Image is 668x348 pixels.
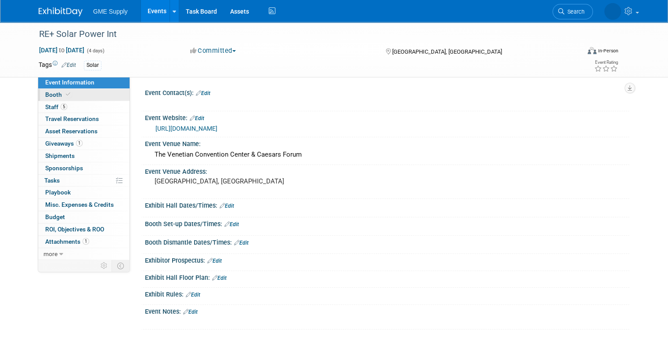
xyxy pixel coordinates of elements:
[45,128,97,135] span: Asset Reservations
[145,86,629,98] div: Event Contact(s):
[43,250,58,257] span: more
[145,288,629,299] div: Exhibit Rules:
[45,189,71,196] span: Playbook
[45,115,99,122] span: Travel Reservations
[207,258,222,264] a: Edit
[45,103,67,110] span: Staff
[86,48,105,54] span: (4 days)
[145,165,629,176] div: Event Venue Address:
[45,79,94,86] span: Event Information
[145,271,629,282] div: Exhibit Hall Floor Plan:
[83,238,89,245] span: 1
[145,217,629,229] div: Booth Set-up Dates/Times:
[190,115,204,121] a: Edit
[76,140,83,147] span: 1
[45,165,83,172] span: Sponsorships
[38,89,130,101] a: Booth
[38,236,130,248] a: Attachments1
[38,223,130,235] a: ROI, Objectives & ROO
[155,177,337,185] pre: [GEOGRAPHIC_DATA], [GEOGRAPHIC_DATA]
[145,111,629,123] div: Event Website:
[38,248,130,260] a: more
[45,201,114,208] span: Misc. Expenses & Credits
[38,199,130,211] a: Misc. Expenses & Credits
[196,90,210,96] a: Edit
[39,60,76,70] td: Tags
[588,47,596,54] img: Format-Inperson.png
[187,46,239,55] button: Committed
[45,238,89,245] span: Attachments
[145,199,629,210] div: Exhibit Hall Dates/Times:
[45,213,65,220] span: Budget
[145,305,629,316] div: Event Notes:
[38,138,130,150] a: Giveaways1
[45,226,104,233] span: ROI, Objectives & ROO
[61,103,67,110] span: 5
[220,203,234,209] a: Edit
[212,275,227,281] a: Edit
[392,48,502,55] span: [GEOGRAPHIC_DATA], [GEOGRAPHIC_DATA]
[58,47,66,54] span: to
[234,240,249,246] a: Edit
[45,91,72,98] span: Booth
[97,260,112,271] td: Personalize Event Tab Strip
[44,177,60,184] span: Tasks
[552,4,593,19] a: Search
[604,3,621,20] img: Amanda Riley
[145,137,629,148] div: Event Venue Name:
[155,125,217,132] a: [URL][DOMAIN_NAME]
[38,150,130,162] a: Shipments
[145,236,629,247] div: Booth Dismantle Dates/Times:
[38,187,130,198] a: Playbook
[38,101,130,113] a: Staff5
[224,221,239,227] a: Edit
[598,48,618,54] div: In-Person
[186,292,200,298] a: Edit
[93,8,128,15] span: GME Supply
[112,260,130,271] td: Toggle Event Tabs
[39,46,85,54] span: [DATE] [DATE]
[564,8,585,15] span: Search
[84,61,101,70] div: Solar
[39,7,83,16] img: ExhibitDay
[183,309,198,315] a: Edit
[66,92,70,97] i: Booth reservation complete
[38,125,130,137] a: Asset Reservations
[533,46,618,59] div: Event Format
[38,162,130,174] a: Sponsorships
[594,60,618,65] div: Event Rating
[38,113,130,125] a: Travel Reservations
[45,140,83,147] span: Giveaways
[152,148,623,161] div: The Venetian Convention Center & Caesars Forum
[38,211,130,223] a: Budget
[38,77,130,88] a: Event Information
[36,26,569,42] div: RE+ Solar Power Int
[61,62,76,68] a: Edit
[145,254,629,265] div: Exhibitor Prospectus:
[45,152,75,159] span: Shipments
[38,175,130,187] a: Tasks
